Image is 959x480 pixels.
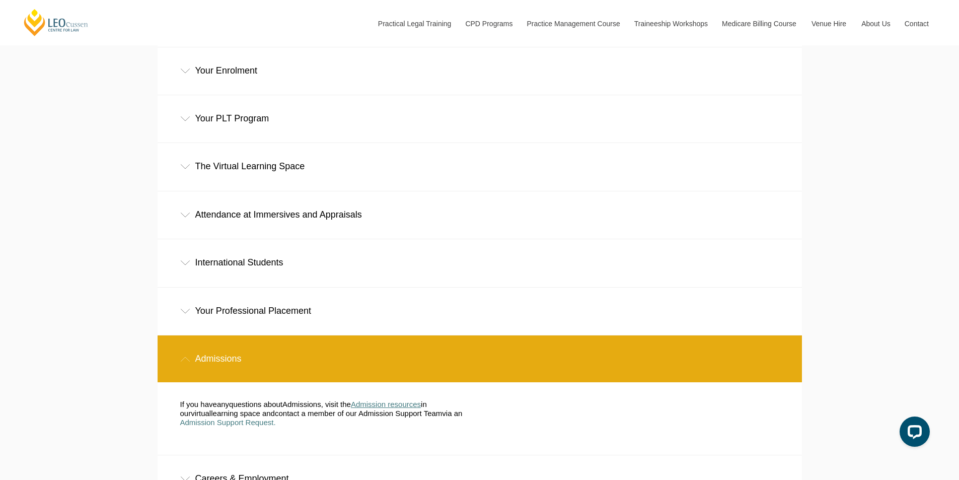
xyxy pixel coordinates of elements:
a: Traineeship Workshops [627,2,714,45]
a: Medicare Billing Course [714,2,804,45]
a: Venue Hire [804,2,854,45]
span: our [180,409,191,418]
a: [PERSON_NAME] Centre for Law [23,8,90,37]
span: an [454,409,463,418]
span: If you have [180,400,217,408]
div: Your PLT Program [158,95,802,142]
span: via [442,409,452,418]
span: virtual [191,409,211,418]
a: About Us [854,2,897,45]
span: i [421,400,422,408]
span: questions about [229,400,282,408]
a: Admission resources [351,400,421,408]
a: Admission Support Request. [180,418,276,427]
a: Practical Legal Training [371,2,458,45]
a: CPD Programs [458,2,519,45]
a: Contact [897,2,936,45]
span: contact a member of our Admission Support Team [275,409,442,418]
a: Practice Management Course [520,2,627,45]
span: any [217,400,229,408]
div: Your Professional Placement [158,288,802,334]
div: The Virtual Learning Space [158,143,802,190]
div: Admissions [158,335,802,382]
span: learning space and [211,409,275,418]
iframe: LiveChat chat widget [892,413,934,455]
span: Admissions, visit the [282,400,351,408]
div: Your Enrolment [158,47,802,94]
span: n [422,400,426,408]
div: Attendance at Immersives and Appraisals [158,191,802,238]
div: International Students [158,239,802,286]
